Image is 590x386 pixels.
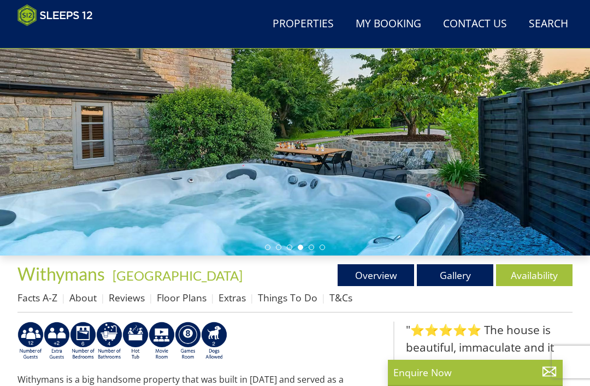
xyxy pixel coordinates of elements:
img: AD_4nXeP6WuvG491uY6i5ZIMhzz1N248Ei-RkDHdxvvjTdyF2JXhbvvI0BrTCyeHgyWBEg8oAgd1TvFQIsSlzYPCTB7K21VoI... [44,322,70,361]
img: AD_4nXcpX5uDwed6-YChlrI2BYOgXwgg3aqYHOhRm0XfZB-YtQW2NrmeCr45vGAfVKUq4uWnc59ZmEsEzoF5o39EWARlT1ewO... [122,322,149,361]
a: Overview [338,264,414,286]
img: AD_4nXe7_8LrJK20fD9VNWAdfykBvHkWcczWBt5QOadXbvIwJqtaRaRf-iI0SeDpMmH1MdC9T1Vy22FMXzzjMAvSuTB5cJ7z5... [201,322,227,361]
p: Enquire Now [393,365,557,379]
a: Contact Us [439,12,511,37]
span: Withymans [17,263,105,284]
a: Reviews [109,291,145,304]
img: AD_4nXf5HeMvqMpcZ0fO9nf7YF2EIlv0l3oTPRmiQvOQ93g4dO1Y4zXKGJcBE5M2T8mhAf-smX-gudfzQQnK9-uH4PEbWu2YP... [149,322,175,361]
a: Search [524,12,573,37]
img: AD_4nXcy0HGcWq0J58LOYxlnSwjVFwquWFvCZzbxSKcxp4HYiQm3ScM_WSVrrYu9bYRIOW8FKoV29fZURc5epz-Si4X9-ID0x... [96,322,122,361]
a: Facts A-Z [17,291,57,304]
a: My Booking [351,12,426,37]
img: AD_4nXfRzBlt2m0mIteXDhAcJCdmEApIceFt1SPvkcB48nqgTZkfMpQlDmULa47fkdYiHD0skDUgcqepViZHFLjVKS2LWHUqM... [70,322,96,361]
img: AD_4nXeyNBIiEViFqGkFxeZn-WxmRvSobfXIejYCAwY7p4slR9Pvv7uWB8BWWl9Rip2DDgSCjKzq0W1yXMRj2G_chnVa9wg_L... [17,322,44,361]
a: Availability [496,264,573,286]
a: Withymans [17,263,108,284]
a: Things To Do [258,291,317,304]
img: AD_4nXdrZMsjcYNLGsKuA84hRzvIbesVCpXJ0qqnwZoX5ch9Zjv73tWe4fnFRs2gJ9dSiUubhZXckSJX_mqrZBmYExREIfryF... [175,322,201,361]
img: Sleeps 12 [17,4,93,26]
a: Properties [268,12,338,37]
a: Extras [219,291,246,304]
a: [GEOGRAPHIC_DATA] [113,268,243,283]
a: About [69,291,97,304]
a: T&Cs [329,291,352,304]
a: Floor Plans [157,291,206,304]
a: Gallery [417,264,493,286]
iframe: Customer reviews powered by Trustpilot [12,33,127,42]
span: - [108,268,243,283]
